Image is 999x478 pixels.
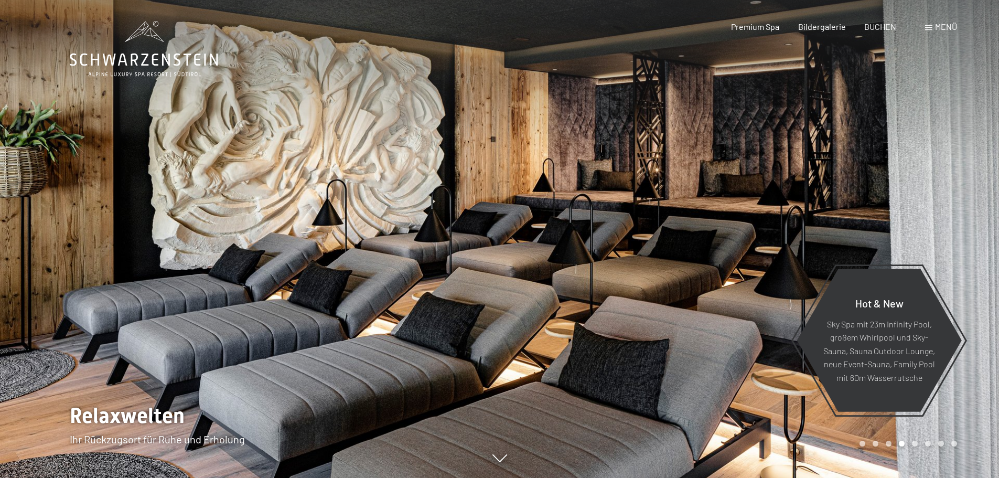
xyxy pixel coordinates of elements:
[938,441,944,447] div: Carousel Page 7
[935,22,957,31] span: Menü
[951,441,957,447] div: Carousel Page 8
[855,296,904,309] span: Hot & New
[886,441,891,447] div: Carousel Page 3
[925,441,931,447] div: Carousel Page 6
[731,22,779,31] a: Premium Spa
[796,268,962,412] a: Hot & New Sky Spa mit 23m Infinity Pool, großem Whirlpool und Sky-Sauna, Sauna Outdoor Lounge, ne...
[856,441,957,447] div: Carousel Pagination
[822,317,936,384] p: Sky Spa mit 23m Infinity Pool, großem Whirlpool und Sky-Sauna, Sauna Outdoor Lounge, neue Event-S...
[860,441,865,447] div: Carousel Page 1
[864,22,896,31] a: BUCHEN
[873,441,878,447] div: Carousel Page 2
[912,441,918,447] div: Carousel Page 5
[798,22,846,31] a: Bildergalerie
[899,441,905,447] div: Carousel Page 4 (Current Slide)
